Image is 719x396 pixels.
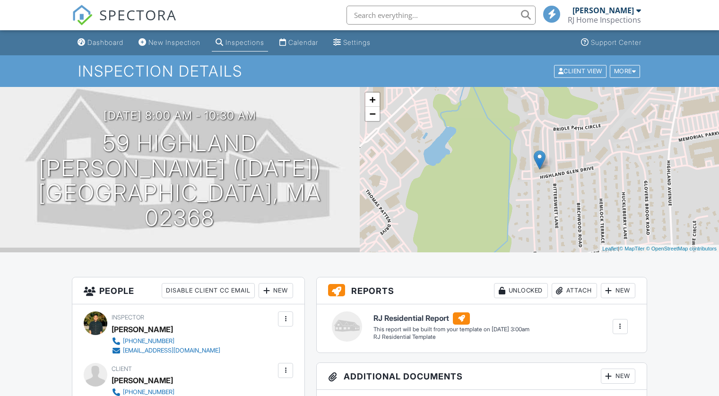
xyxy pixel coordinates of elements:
[123,337,174,345] div: [PHONE_NUMBER]
[99,5,177,25] span: SPECTORA
[123,388,174,396] div: [PHONE_NUMBER]
[78,63,641,79] h1: Inspection Details
[329,34,374,52] a: Settings
[610,65,641,77] div: More
[365,93,380,107] a: Zoom in
[225,38,264,46] div: Inspections
[552,283,597,298] div: Attach
[591,38,641,46] div: Support Center
[276,34,322,52] a: Calendar
[373,312,529,325] h6: RJ Residential Report
[123,347,220,354] div: [EMAIL_ADDRESS][DOMAIN_NAME]
[112,365,132,372] span: Client
[112,336,220,346] a: [PHONE_NUMBER]
[74,34,127,52] a: Dashboard
[112,322,173,336] div: [PERSON_NAME]
[373,326,529,333] div: This report will be built from your template on [DATE] 3:00am
[212,34,268,52] a: Inspections
[104,109,256,122] h3: [DATE] 8:00 am - 10:30 am
[112,373,173,387] div: [PERSON_NAME]
[87,38,123,46] div: Dashboard
[15,131,345,231] h1: 59 Highland [PERSON_NAME] ([DATE]) [GEOGRAPHIC_DATA], MA 02368
[494,283,548,298] div: Unlocked
[568,15,641,25] div: RJ Home Inspections
[601,283,635,298] div: New
[112,346,220,355] a: [EMAIL_ADDRESS][DOMAIN_NAME]
[554,65,606,77] div: Client View
[602,246,618,251] a: Leaflet
[72,13,177,33] a: SPECTORA
[373,333,529,341] div: RJ Residential Template
[646,246,717,251] a: © OpenStreetMap contributors
[259,283,293,298] div: New
[347,6,536,25] input: Search everything...
[317,277,647,304] h3: Reports
[135,34,204,52] a: New Inspection
[577,34,645,52] a: Support Center
[572,6,634,15] div: [PERSON_NAME]
[365,107,380,121] a: Zoom out
[288,38,318,46] div: Calendar
[619,246,645,251] a: © MapTiler
[600,245,719,253] div: |
[317,363,647,390] h3: Additional Documents
[148,38,200,46] div: New Inspection
[162,283,255,298] div: Disable Client CC Email
[553,67,609,74] a: Client View
[343,38,371,46] div: Settings
[72,277,304,304] h3: People
[112,314,144,321] span: Inspector
[72,5,93,26] img: The Best Home Inspection Software - Spectora
[601,369,635,384] div: New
